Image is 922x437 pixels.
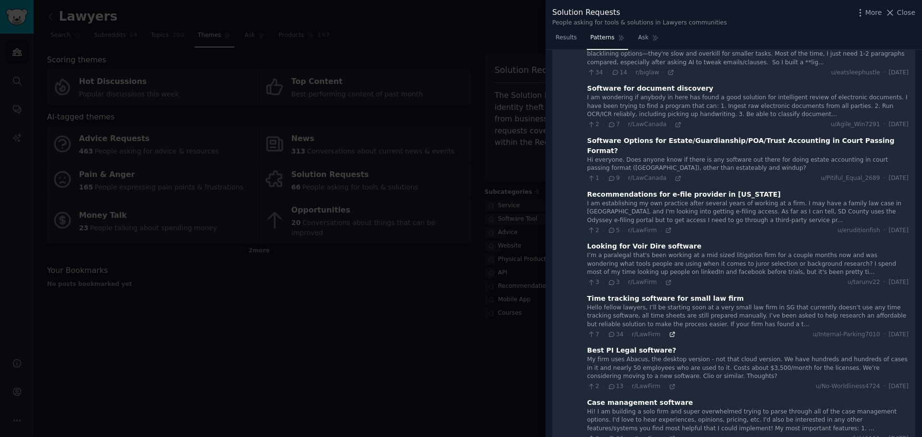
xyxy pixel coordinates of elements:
span: · [603,227,604,234]
a: Results [552,30,580,50]
span: · [631,69,632,76]
span: 9 [607,174,619,183]
div: Case management software [587,398,693,408]
span: · [627,331,628,338]
span: · [664,383,665,390]
div: I am establishing my own practice after several years of working at a firm. I may have a family l... [587,200,909,225]
span: Close [897,8,915,18]
span: r/LawFirm [628,227,657,234]
span: · [623,175,624,182]
span: u/tarunv22 [848,278,880,287]
div: I am wondering if anybody in here has found a good solution for intelligent review of electronic ... [587,94,909,119]
span: 13 [607,382,623,391]
div: Hi everyone, I’m a fifth year associate at an Am50 law firm. I have always been frustrated with t... [587,42,909,67]
button: More [855,8,882,18]
span: 34 [587,69,603,77]
span: Results [556,34,577,42]
a: Ask [635,30,662,50]
span: u/Pitiful_Equal_2689 [821,174,880,183]
span: · [603,175,604,182]
span: 14 [611,69,627,77]
div: Solution Requests [552,7,727,19]
span: [DATE] [889,226,909,235]
div: I’m a paralegal that's been working at a mid sized litigation firm for a couple months now and wa... [587,251,909,277]
span: 3 [607,278,619,287]
span: r/LawCanada [628,175,667,181]
span: · [603,121,604,128]
span: More [865,8,882,18]
span: · [884,382,886,391]
div: Hi! I am building a solo firm and super overwhelmed trying to parse through all of the case manag... [587,408,909,433]
span: 1 [587,174,599,183]
span: [DATE] [889,382,909,391]
span: · [662,69,664,76]
span: 7 [607,120,619,129]
span: 2 [587,120,599,129]
div: People asking for tools & solutions in Lawyers communities [552,19,727,27]
span: r/LawFirm [632,383,661,390]
div: Hello fellow lawyers, I’ll be starting soon at a very small law firm in SG that currently doesn’t... [587,304,909,329]
span: u/eruditionfish [837,226,880,235]
span: Patterns [590,34,614,42]
span: · [884,278,886,287]
span: u/Agile_Win7291 [831,120,880,129]
span: [DATE] [889,69,909,77]
div: Recommendations for e-file provider in [US_STATE] [587,189,781,200]
span: 5 [607,226,619,235]
span: · [660,227,662,234]
span: r/biglaw [635,69,659,76]
span: · [607,69,608,76]
span: u/No-Worldliness4724 [816,382,880,391]
span: 2 [587,382,599,391]
div: Best PI Legal software? [587,345,677,355]
span: · [884,120,886,129]
span: r/LawFirm [632,331,661,338]
span: [DATE] [889,331,909,339]
span: r/LawFirm [628,279,657,285]
span: 34 [607,331,623,339]
span: · [884,69,886,77]
span: · [623,279,624,286]
span: r/LawCanada [628,121,667,128]
span: Ask [638,34,649,42]
span: [DATE] [889,174,909,183]
span: · [884,226,886,235]
span: · [623,121,624,128]
span: · [664,331,665,338]
span: · [603,279,604,286]
a: Patterns [587,30,628,50]
span: · [884,174,886,183]
span: 7 [587,331,599,339]
span: · [660,279,662,286]
div: Hi everyone. Does anyone know if there is any software out there for doing estate accounting in c... [587,156,909,173]
span: · [884,331,886,339]
button: Close [885,8,915,18]
span: [DATE] [889,278,909,287]
span: · [623,227,624,234]
div: My firm uses Abacus, the desktop version - not that cloud version. We have hundreds and hundreds ... [587,355,909,381]
span: [DATE] [889,120,909,129]
span: u/eatsleephustle [831,69,880,77]
div: Looking for Voir Dire software [587,241,702,251]
span: · [670,175,671,182]
span: · [670,121,671,128]
span: 3 [587,278,599,287]
span: u/Internal-Parking7010 [813,331,880,339]
span: · [603,383,604,390]
div: Software for document discovery [587,83,714,94]
span: 2 [587,226,599,235]
div: Time tracking software for small law firm [587,294,744,304]
span: · [603,331,604,338]
div: Software Options for Estate/Guardianship/POA/Trust Accounting in Court Passing Format? [587,136,909,156]
span: · [627,383,628,390]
